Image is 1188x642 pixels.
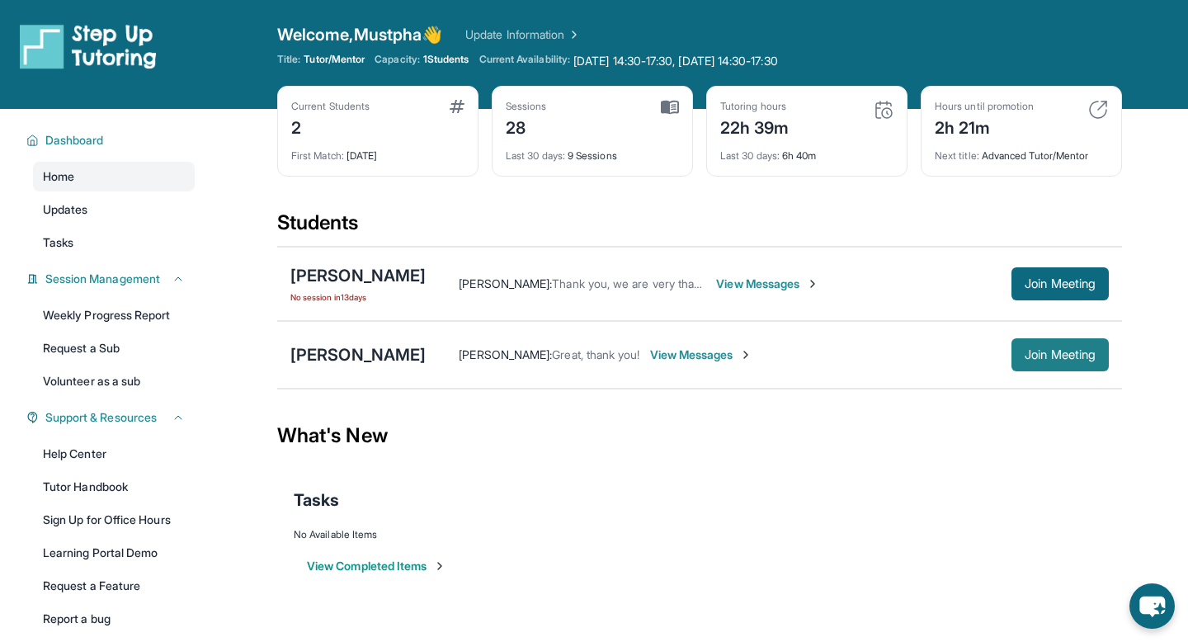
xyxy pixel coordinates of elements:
[564,26,581,43] img: Chevron Right
[506,113,547,139] div: 28
[33,162,195,191] a: Home
[33,300,195,330] a: Weekly Progress Report
[33,333,195,363] a: Request a Sub
[459,347,552,361] span: [PERSON_NAME] :
[45,132,104,149] span: Dashboard
[304,53,365,66] span: Tutor/Mentor
[1025,279,1096,289] span: Join Meeting
[874,100,893,120] img: card
[20,23,157,69] img: logo
[294,528,1105,541] div: No Available Items
[935,149,979,162] span: Next title :
[1011,267,1109,300] button: Join Meeting
[39,271,185,287] button: Session Management
[1011,338,1109,371] button: Join Meeting
[552,347,639,361] span: Great, thank you!
[935,139,1108,163] div: Advanced Tutor/Mentor
[479,53,570,69] span: Current Availability:
[720,139,893,163] div: 6h 40m
[739,348,752,361] img: Chevron-Right
[294,489,339,512] span: Tasks
[277,23,442,46] span: Welcome, Mustpha 👋
[33,472,195,502] a: Tutor Handbook
[375,53,420,66] span: Capacity:
[291,139,464,163] div: [DATE]
[43,201,88,218] span: Updates
[277,210,1122,246] div: Students
[1088,100,1108,120] img: card
[277,399,1122,472] div: What's New
[45,409,157,426] span: Support & Resources
[277,53,300,66] span: Title:
[1129,583,1175,629] button: chat-button
[43,234,73,251] span: Tasks
[45,271,160,287] span: Session Management
[720,149,780,162] span: Last 30 days :
[423,53,469,66] span: 1 Students
[935,100,1034,113] div: Hours until promotion
[573,53,778,69] span: [DATE] 14:30-17:30, [DATE] 14:30-17:30
[307,558,446,574] button: View Completed Items
[33,195,195,224] a: Updates
[720,100,790,113] div: Tutoring hours
[33,505,195,535] a: Sign Up for Office Hours
[450,100,464,113] img: card
[806,277,819,290] img: Chevron-Right
[1025,350,1096,360] span: Join Meeting
[43,168,74,185] span: Home
[291,149,344,162] span: First Match :
[291,100,370,113] div: Current Students
[506,149,565,162] span: Last 30 days :
[506,100,547,113] div: Sessions
[506,139,679,163] div: 9 Sessions
[33,228,195,257] a: Tasks
[290,343,426,366] div: [PERSON_NAME]
[465,26,581,43] a: Update Information
[661,100,679,115] img: card
[291,113,370,139] div: 2
[290,264,426,287] div: [PERSON_NAME]
[650,347,753,363] span: View Messages
[935,113,1034,139] div: 2h 21m
[720,113,790,139] div: 22h 39m
[33,538,195,568] a: Learning Portal Demo
[33,571,195,601] a: Request a Feature
[459,276,552,290] span: [PERSON_NAME] :
[716,276,819,292] span: View Messages
[39,132,185,149] button: Dashboard
[33,439,195,469] a: Help Center
[290,290,426,304] span: No session in 13 days
[33,366,195,396] a: Volunteer as a sub
[33,604,195,634] a: Report a bug
[39,409,185,426] button: Support & Resources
